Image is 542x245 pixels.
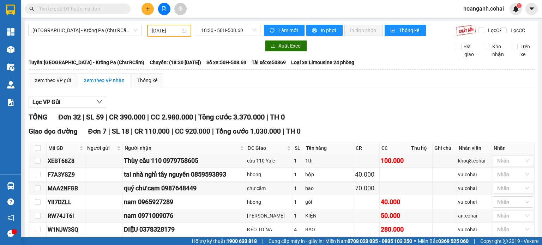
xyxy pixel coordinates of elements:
div: BAO [305,226,353,233]
div: hbong [247,198,292,206]
span: SL 59 [86,113,104,121]
span: | [83,113,84,121]
strong: 1900 633 818 [227,238,257,244]
span: 18:30 - 50H-508.69 [201,25,257,36]
button: aim [174,3,187,15]
div: chư căm [247,184,292,192]
span: Lọc CR [485,26,504,34]
div: vu.cohai [458,184,490,192]
div: hộp [305,171,353,178]
span: | [262,237,263,245]
img: solution-icon [7,99,14,106]
sup: 1 [517,3,522,8]
div: 1th [305,157,353,165]
button: caret-down [525,3,538,15]
span: Xuất Excel [278,42,301,50]
span: Lọc CC [508,26,526,34]
img: 9k= [456,25,476,36]
div: bao [305,184,353,192]
span: | [108,127,110,135]
div: an.cohai [458,212,490,220]
b: Cô Hai [18,5,47,16]
div: nam 0965927289 [124,197,245,207]
th: Nhân viên [457,142,492,154]
div: XEBT68Z8 [48,157,84,165]
span: download [271,43,276,49]
th: CC [380,142,410,154]
td: XEBT68Z8 [47,154,85,168]
span: ĐC Giao [248,144,286,152]
span: ⚪️ [414,240,416,243]
span: copyright [503,239,508,244]
div: quý chư cam 0987648449 [124,183,245,193]
span: down [97,99,102,105]
span: Đã giao [462,43,479,58]
div: 70.000 [355,183,378,193]
span: Cung cấp máy in - giấy in: [269,237,324,245]
span: Loại xe: Limousine 24 phòng [291,59,354,66]
input: Tìm tên, số ĐT hoặc mã đơn [39,5,122,13]
button: file-add [158,3,170,15]
div: tai nhà nghỉ tây nguyên 0859593893 [124,170,245,179]
td: F7A3YSZ9 [47,168,85,182]
div: MAA2NFGB [48,184,84,193]
span: CR 110.000 [134,127,170,135]
span: | [474,237,475,245]
span: TH 0 [270,113,285,121]
div: vu.cohai [458,171,490,178]
b: Tuyến: [GEOGRAPHIC_DATA] - Krông Pa (Chư RCăm) [29,60,144,65]
td: YII7DZLL [47,195,85,209]
img: warehouse-icon [7,182,14,190]
span: Thống kê [399,26,420,34]
span: file-add [162,6,167,11]
span: CC 2.980.000 [151,113,193,121]
div: cầu 110 Yale [247,157,292,165]
strong: 0369 525 060 [438,238,469,244]
span: Tổng cước 1.030.000 [216,127,281,135]
div: gói [305,198,353,206]
span: SL 18 [112,127,129,135]
th: CR [354,142,380,154]
div: Thùy cầu 110 0979758605 [124,156,245,166]
span: CR 390.000 [109,113,145,121]
div: KIỆN [305,212,353,220]
button: printerIn phơi [306,25,343,36]
button: Lọc VP Gửi [29,97,106,108]
div: khoq8.cohai [458,157,490,165]
span: Đơn 7 [88,127,107,135]
div: Nhãn [494,144,532,152]
button: syncLàm mới [264,25,305,36]
span: Mã GD [48,144,78,152]
span: 1 TX [63,49,84,61]
strong: 0708 023 035 - 0935 103 250 [348,238,412,244]
span: In phơi [321,26,337,34]
span: Giao dọc đường [29,127,78,135]
input: 14/10/2025 [152,27,180,35]
span: search [29,6,34,11]
img: warehouse-icon [7,63,14,71]
span: | [195,113,197,121]
th: Ghi chú [433,142,457,154]
div: 1 [294,198,303,206]
div: YII7DZLL [48,198,84,207]
span: bar-chart [390,28,396,33]
img: icon-new-feature [513,6,519,12]
span: Tổng cước 3.370.000 [198,113,265,121]
th: SL [293,142,304,154]
span: Đơn 32 [58,113,81,121]
img: warehouse-icon [7,81,14,88]
div: ĐÈO TÔ NA [247,226,292,233]
div: 1 [294,171,303,178]
div: W1NJW3SQ [48,225,84,234]
div: Xem theo VP nhận [84,76,125,84]
div: vu.cohai [458,198,490,206]
span: [DATE] 13:56 [63,19,89,24]
div: 1 [294,212,303,220]
h2: EST26IQZ [3,22,38,33]
div: nam 0971009076 [124,211,245,221]
span: Hỗ trợ kỹ thuật: [192,237,257,245]
span: TỔNG [29,113,48,121]
span: Miền Bắc [418,237,469,245]
span: sync [270,28,276,33]
button: bar-chartThống kê [385,25,426,36]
